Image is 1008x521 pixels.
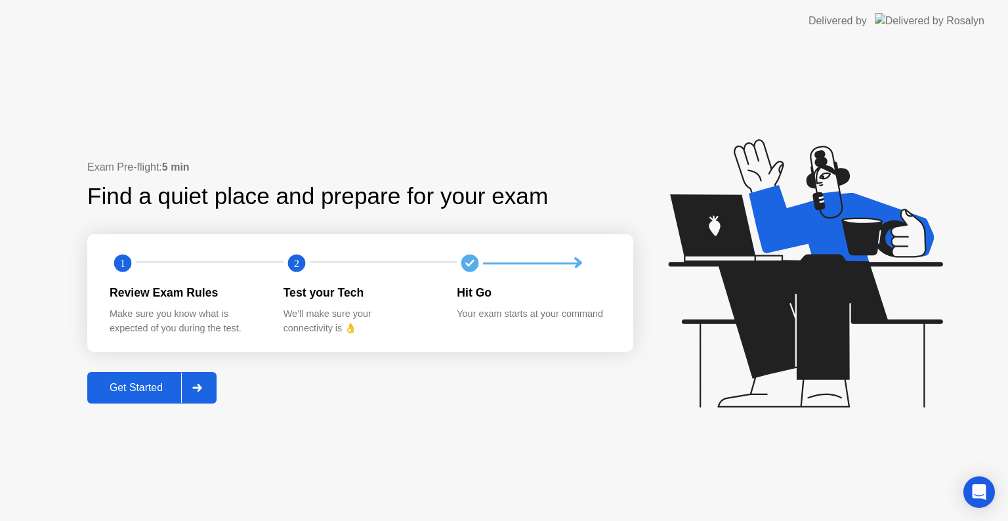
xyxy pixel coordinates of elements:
[283,284,436,301] div: Test your Tech
[87,372,217,404] button: Get Started
[283,307,436,335] div: We’ll make sure your connectivity is 👌
[457,284,610,301] div: Hit Go
[875,13,984,28] img: Delivered by Rosalyn
[91,382,181,394] div: Get Started
[457,307,610,322] div: Your exam starts at your command
[963,476,995,508] div: Open Intercom Messenger
[120,257,125,270] text: 1
[162,161,190,173] b: 5 min
[294,257,299,270] text: 2
[87,159,633,175] div: Exam Pre-flight:
[110,284,262,301] div: Review Exam Rules
[808,13,867,29] div: Delivered by
[110,307,262,335] div: Make sure you know what is expected of you during the test.
[87,179,550,214] div: Find a quiet place and prepare for your exam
